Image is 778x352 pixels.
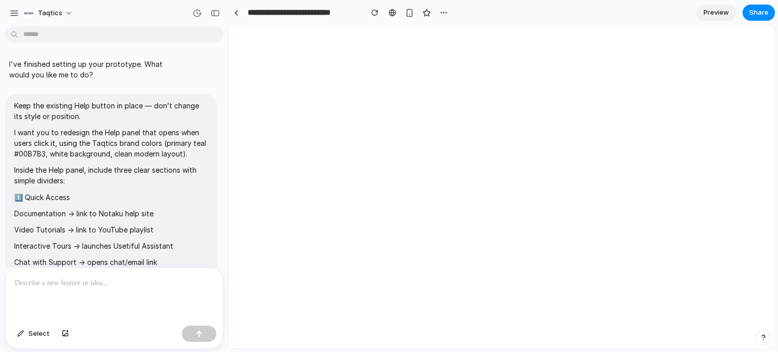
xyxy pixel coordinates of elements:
p: I want you to redesign the Help panel that opens when users click it, using the Taqtics brand col... [14,127,208,159]
p: Inside the Help panel, include three clear sections with simple dividers: [14,165,208,186]
p: Chat with Support → opens chat/email link [14,257,208,267]
p: 1️⃣ Quick Access [14,192,208,203]
button: Share [743,5,775,21]
p: Documentation → link to Notaku help site [14,208,208,219]
button: Taqtics [20,5,78,21]
a: Preview [696,5,736,21]
span: Taqtics [38,8,62,18]
p: Keep the existing Help button in place — don’t change its style or position. [14,100,208,122]
p: Video Tutorials → link to YouTube playlist [14,224,208,235]
span: Preview [704,8,729,18]
button: Select [12,326,55,342]
p: Interactive Tours → launches Usetiful Assistant [14,241,208,251]
p: I've finished setting up your prototype. What would you like me to do? [9,59,179,80]
span: Select [28,329,50,339]
span: Share [749,8,768,18]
